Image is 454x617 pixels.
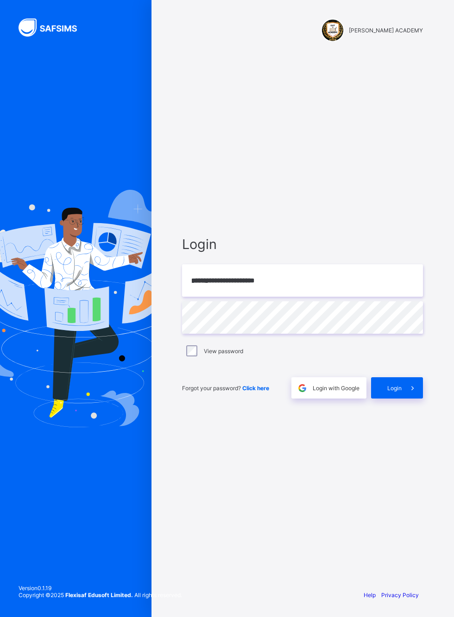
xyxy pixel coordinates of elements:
[297,383,308,393] img: google.396cfc9801f0270233282035f929180a.svg
[19,585,182,592] span: Version 0.1.19
[19,19,88,37] img: SAFSIMS Logo
[182,236,423,252] span: Login
[349,27,423,34] span: [PERSON_NAME] ACADEMY
[19,592,182,598] span: Copyright © 2025 All rights reserved.
[204,348,243,355] label: View password
[65,592,133,598] strong: Flexisaf Edusoft Limited.
[387,385,402,392] span: Login
[364,592,376,598] a: Help
[242,385,269,392] a: Click here
[313,385,359,392] span: Login with Google
[381,592,419,598] a: Privacy Policy
[182,385,269,392] span: Forgot your password?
